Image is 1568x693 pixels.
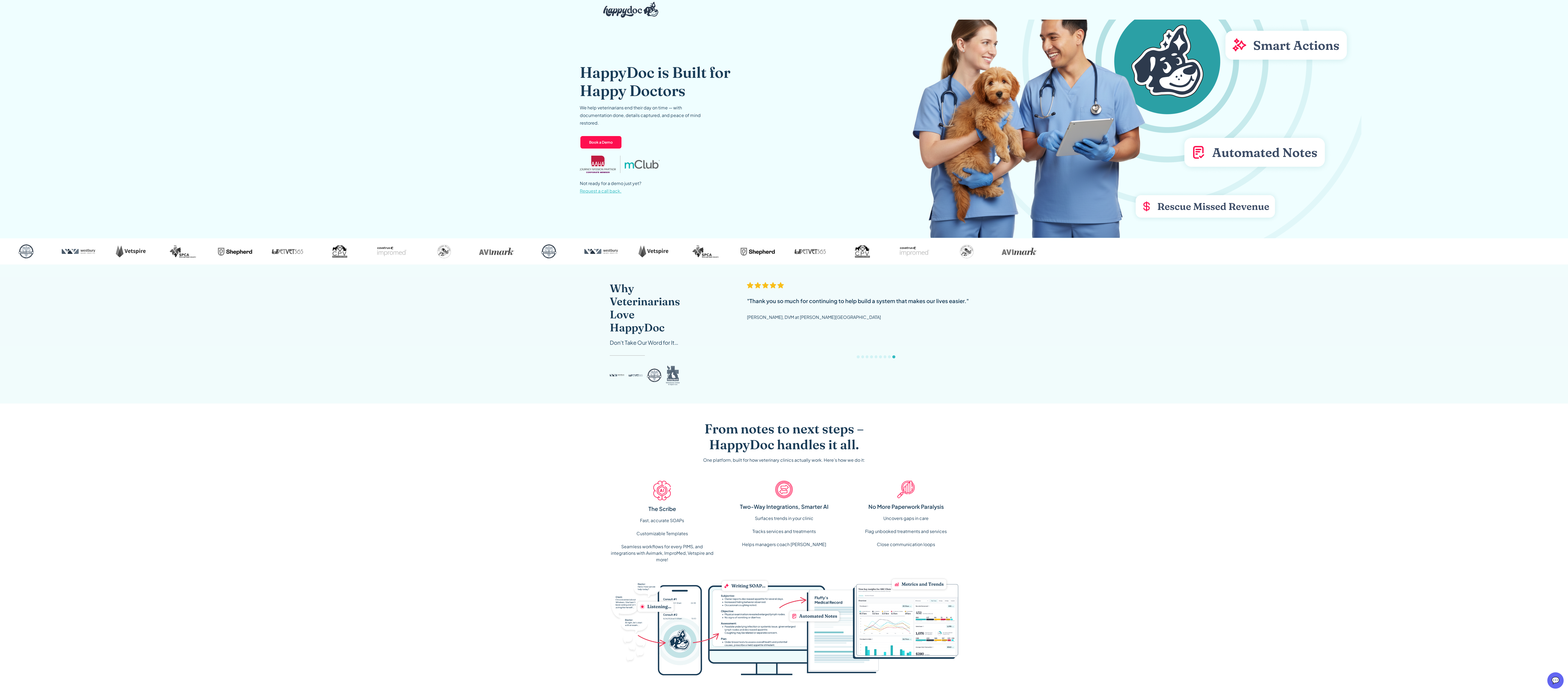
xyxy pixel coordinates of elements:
[422,243,466,260] img: Cheyenne Pet Clinic
[603,2,658,18] img: HappyDoc Logo: A happy dog with his ear up, listening.
[892,355,895,358] div: Show slide 9 of 9
[579,243,623,260] img: Westbury
[610,282,680,334] h2: Why Veterinarians Love HappyDoc
[893,243,936,260] img: Corvertrus Impromed
[266,243,309,260] img: PetVet365
[527,243,571,260] img: Woodlake
[4,243,48,260] img: Woodlake
[370,243,414,260] img: Corvertrus Impromed
[841,243,884,260] img: CPV
[870,355,873,358] div: Show slide 4 of 9
[866,355,868,358] div: Show slide 3 of 9
[666,364,680,386] img: Bishop Ranch logo
[580,156,616,173] img: AAHA Advantage logo
[679,421,889,452] h2: From notes to next steps –HappyDoc handles it all.
[161,243,205,260] img: SPCA
[888,355,891,358] div: Show slide 8 of 9
[884,355,886,358] div: Show slide 7 of 9
[610,517,714,563] div: Fast, accurate SOAPs Customizable Templates Seamless workflows for every PIMS, and integrations w...
[788,243,832,260] img: PetVet365
[742,515,826,548] div: Surfaces trends in your clinic Tracks services and treatments Helps managers coach [PERSON_NAME]
[610,364,624,386] img: Westbury
[580,135,622,149] a: Book a Demo
[747,297,969,305] div: "Thank you so much for continuing to help build a system that makes our lives easier."
[703,457,865,463] div: One platform, built for how veterinary clinics actually work. Here’s how we do it:
[997,243,1041,260] img: Avimark
[647,364,661,386] img: Woodlake logo
[865,515,947,548] div: Uncovers gaps in care Flag unbooked treatments and services Close communication loops
[747,313,881,321] p: [PERSON_NAME], DVM at [PERSON_NAME][GEOGRAPHIC_DATA]
[610,338,680,347] div: Don’t Take Our Word for It…
[747,282,1095,364] div: 9 of 9
[109,243,152,260] img: VetSpire
[629,364,643,386] img: PetVet 365 logo
[702,282,1050,364] div: carousel
[861,355,864,358] div: Show slide 2 of 9
[653,481,671,500] img: AI Icon
[318,243,362,260] img: CPV
[875,355,877,358] div: Show slide 5 of 9
[632,243,675,260] img: VetSpire
[736,243,780,260] img: Shepherd
[580,63,764,100] h1: HappyDoc is Built for Happy Doctors
[648,505,676,513] div: The Scribe
[580,104,710,127] p: We help veterinarians end their day on time — with documentation done, details captured, and peac...
[213,243,257,260] img: Shepherd
[945,243,989,260] img: Cheyenne Pet Clinic
[57,243,100,260] img: Westbury
[599,1,658,19] a: home
[879,355,882,358] div: Show slide 6 of 9
[857,355,859,358] div: Show slide 1 of 9
[897,481,915,498] img: Insight Icon
[580,180,641,195] p: Not ready for a demo just yet?
[610,576,958,675] img: A mockup of screens: A mobile device is listening and transcribing and uploading. Inputting data ...
[868,503,944,511] div: No More Paperwork Paralysis
[775,481,793,498] img: Bi-directional Icon
[475,243,518,260] img: Avimark
[740,503,828,511] div: Two-Way Integrations, Smarter AI
[580,188,621,194] span: Request a call back.
[625,160,660,169] img: mclub logo
[684,243,727,260] img: SPCA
